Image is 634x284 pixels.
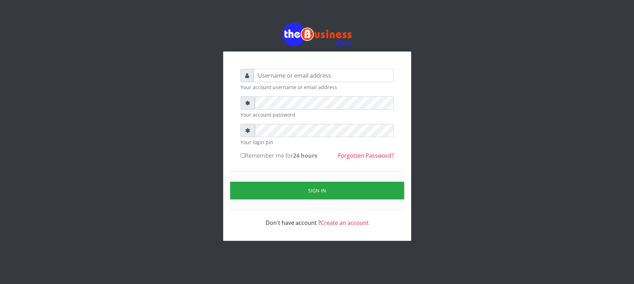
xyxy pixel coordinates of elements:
[241,111,394,118] small: Your account password
[241,139,394,146] small: Your login pin
[241,210,394,227] div: Don't have account ?
[230,182,404,199] button: Sign in
[241,84,394,91] small: Your account username or email address
[253,69,394,82] input: Username or email address
[241,153,245,158] input: Remember me for24 hours
[321,219,369,227] a: Create an account
[241,151,317,160] label: Remember me for
[293,152,317,159] b: 24 hours
[338,152,394,159] a: Forgotten Password?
